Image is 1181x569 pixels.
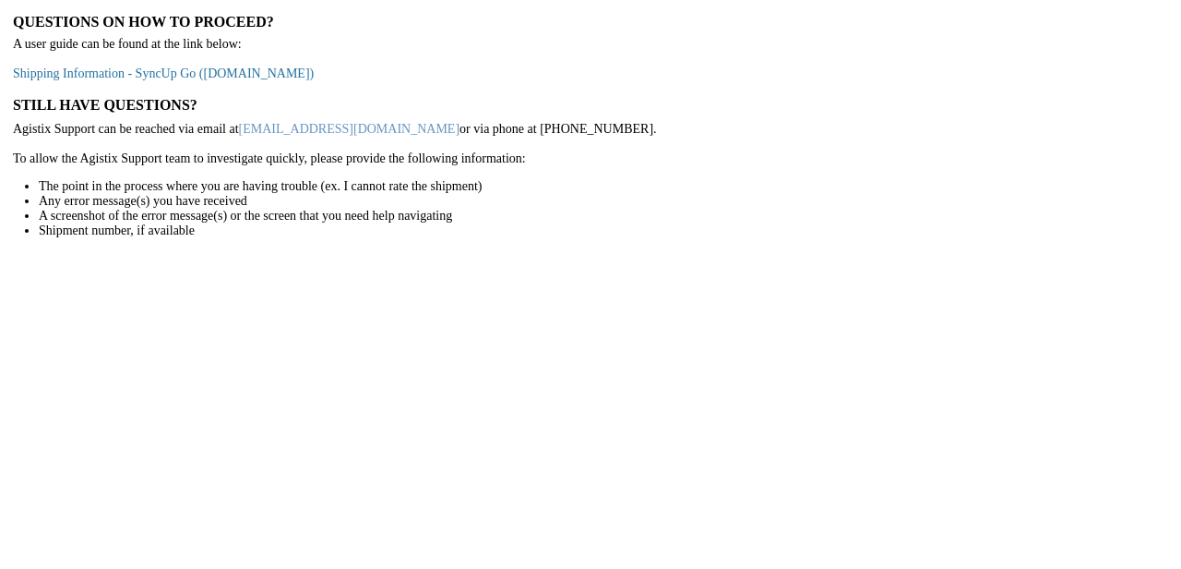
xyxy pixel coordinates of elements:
[39,209,1168,224] li: A screenshot of the error message(s) or the screen that you need help navigating
[39,224,1168,238] li: Shipment number, if available
[13,96,1168,114] h3: Still have questions?
[13,67,314,80] a: Shipping Information - SyncUp Go ([DOMAIN_NAME])
[13,151,1168,166] p: To allow the Agistix Support team to investigate quickly, please provide the following information:
[239,122,460,136] a: [EMAIL_ADDRESS][DOMAIN_NAME]
[13,13,1168,30] h3: Questions on how to proceed?
[13,37,1168,52] p: A user guide can be found at the link below:
[13,120,1168,139] p: Agistix Support can be reached via email at or via phone at [PHONE_NUMBER].
[39,194,1168,209] li: Any error message(s) you have received
[39,179,1168,194] li: The point in the process where you are having trouble (ex. I cannot rate the shipment)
